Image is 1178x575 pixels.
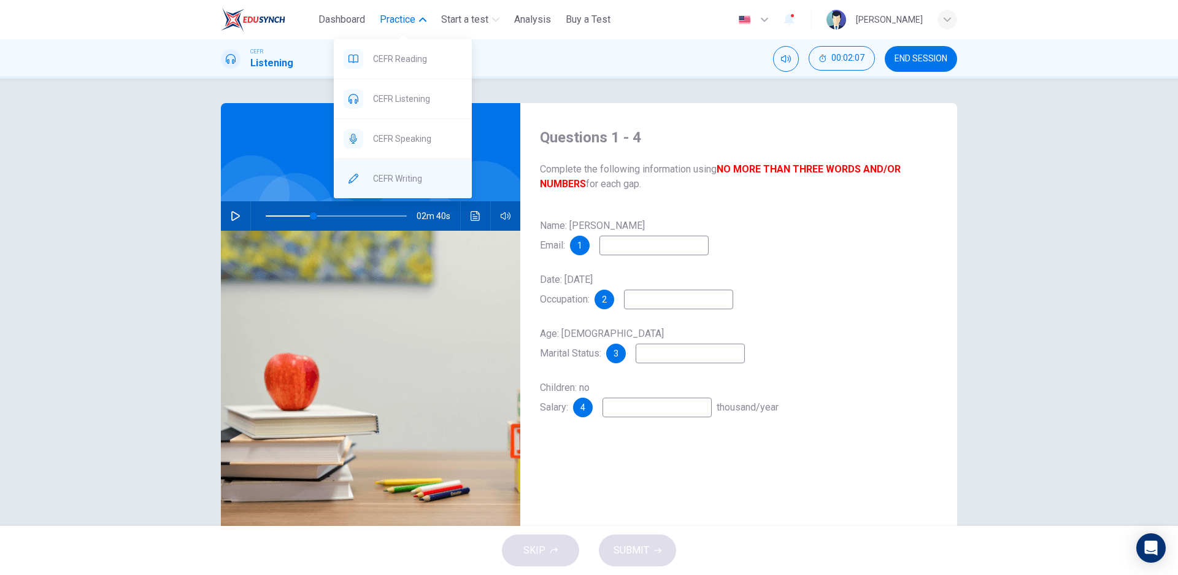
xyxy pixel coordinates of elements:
[614,349,618,358] span: 3
[466,201,485,231] button: Click to see the audio transcription
[221,7,285,32] img: ELTC logo
[737,15,752,25] img: en
[380,12,415,27] span: Practice
[809,46,875,72] div: Hide
[540,382,590,413] span: Children: no Salary:
[540,328,664,359] span: Age: [DEMOGRAPHIC_DATA] Marital Status:
[717,401,779,413] span: thousand/year
[250,56,293,71] h1: Listening
[831,53,864,63] span: 00:02:07
[334,159,472,198] div: CEFR Writing
[373,131,462,146] span: CEFR Speaking
[826,10,846,29] img: Profile picture
[436,9,504,31] button: Start a test
[856,12,923,27] div: [PERSON_NAME]
[441,12,488,27] span: Start a test
[540,162,937,191] span: Complete the following information using for each gap.
[417,201,460,231] span: 02m 40s
[809,46,875,71] button: 00:02:07
[566,12,610,27] span: Buy a Test
[540,128,937,147] h4: Questions 1 - 4
[561,9,615,31] button: Buy a Test
[221,7,314,32] a: ELTC logo
[514,12,551,27] span: Analysis
[334,119,472,158] div: CEFR Speaking
[373,52,462,66] span: CEFR Reading
[334,39,472,79] div: CEFR Reading
[540,163,901,190] b: NO MORE THAN THREE WORDS AND/OR NUMBERS
[221,231,520,530] img: Research
[577,241,582,250] span: 1
[373,171,462,186] span: CEFR Writing
[318,12,365,27] span: Dashboard
[314,9,370,31] button: Dashboard
[773,46,799,72] div: Mute
[1136,533,1166,563] div: Open Intercom Messenger
[373,91,462,106] span: CEFR Listening
[602,295,607,304] span: 2
[580,403,585,412] span: 4
[540,274,593,305] span: Date: [DATE] Occupation:
[895,54,947,64] span: END SESSION
[250,47,263,56] span: CEFR
[885,46,957,72] button: END SESSION
[334,79,472,118] div: CEFR Listening
[509,9,556,31] button: Analysis
[375,9,431,31] button: Practice
[540,220,645,251] span: Name: [PERSON_NAME] Email:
